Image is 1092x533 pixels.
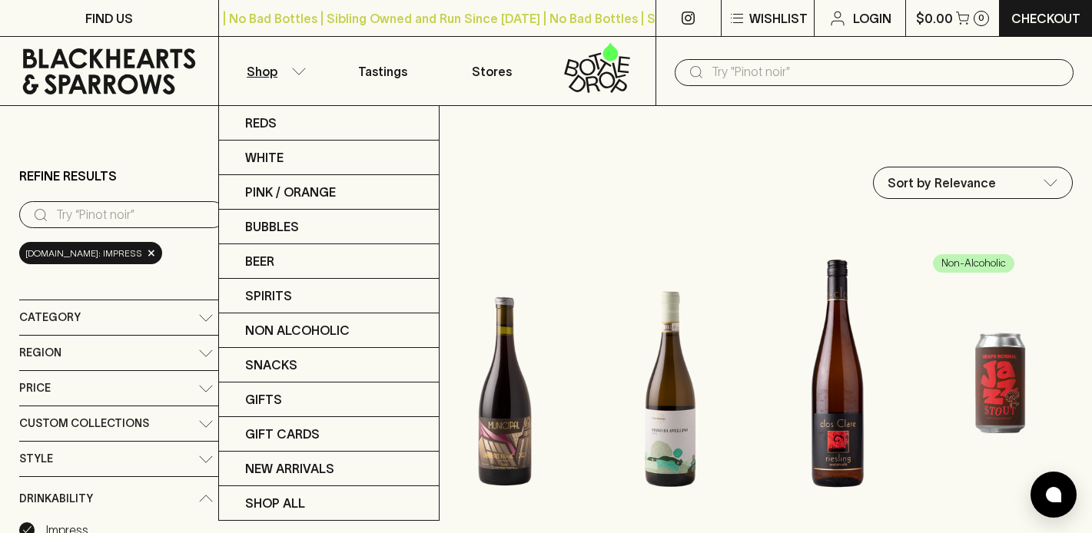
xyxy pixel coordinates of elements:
[219,452,439,486] a: New Arrivals
[245,217,299,236] p: Bubbles
[245,425,320,443] p: Gift Cards
[219,313,439,348] a: Non Alcoholic
[245,148,284,167] p: White
[219,106,439,141] a: Reds
[245,459,334,478] p: New Arrivals
[245,183,336,201] p: Pink / Orange
[245,286,292,305] p: Spirits
[219,486,439,520] a: SHOP ALL
[245,321,350,339] p: Non Alcoholic
[245,252,274,270] p: Beer
[219,279,439,313] a: Spirits
[245,114,277,132] p: Reds
[1046,487,1061,502] img: bubble-icon
[219,175,439,210] a: Pink / Orange
[219,417,439,452] a: Gift Cards
[219,382,439,417] a: Gifts
[219,244,439,279] a: Beer
[245,494,305,512] p: SHOP ALL
[219,210,439,244] a: Bubbles
[219,348,439,382] a: Snacks
[245,390,282,409] p: Gifts
[219,141,439,175] a: White
[245,356,297,374] p: Snacks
